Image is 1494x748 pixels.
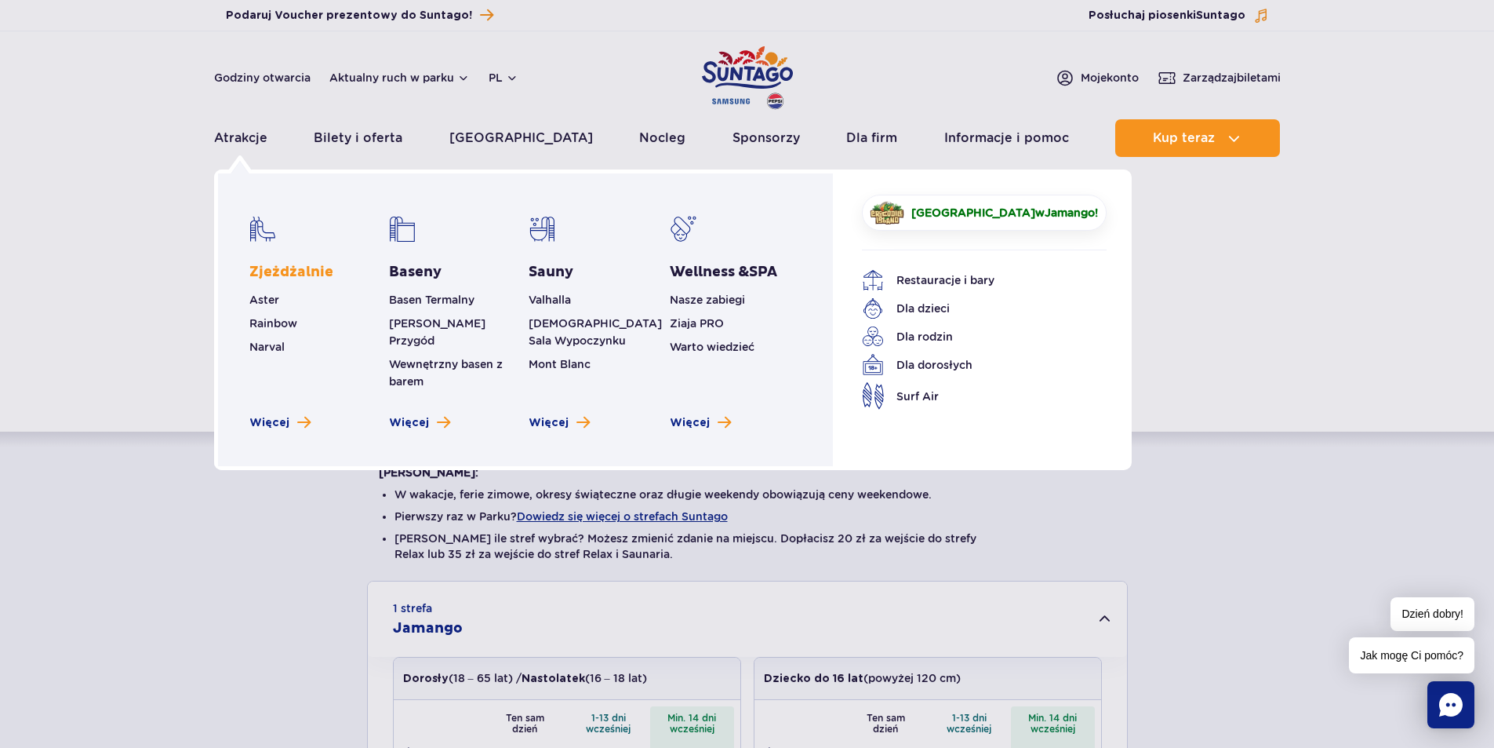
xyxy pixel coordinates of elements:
[1349,637,1474,673] span: Jak mogę Ci pomóc?
[529,415,569,431] span: Więcej
[670,415,731,431] a: Zobacz więcej Wellness & SPA
[670,294,745,306] a: Nasze zabiegi
[911,206,1035,219] span: [GEOGRAPHIC_DATA]
[1115,119,1280,157] button: Kup teraz
[862,382,1083,410] a: Surf Air
[846,119,897,157] a: Dla firm
[749,263,777,281] span: SPA
[529,294,571,306] a: Valhalla
[449,119,593,157] a: [GEOGRAPHIC_DATA]
[249,415,289,431] span: Więcej
[314,119,402,157] a: Bilety i oferta
[1056,68,1139,87] a: Mojekonto
[862,269,1083,291] a: Restauracje i bary
[862,326,1083,348] a: Dla rodzin
[862,297,1083,319] a: Dla dzieci
[389,415,450,431] a: Zobacz więcej basenów
[732,119,800,157] a: Sponsorzy
[389,358,503,388] a: Wewnętrzny basen z barem
[249,263,333,282] a: Zjeżdżalnie
[862,195,1107,231] a: [GEOGRAPHIC_DATA]wJamango!
[896,388,939,405] span: Surf Air
[214,70,311,86] a: Godziny otwarcia
[249,341,285,353] a: Narval
[1045,206,1095,219] span: Jamango
[1390,597,1474,631] span: Dzień dobry!
[670,415,710,431] span: Więcej
[1427,681,1474,728] div: Chat
[389,415,429,431] span: Więcej
[214,119,267,157] a: Atrakcje
[670,263,777,281] span: Wellness &
[249,317,297,330] a: Rainbow
[944,119,1069,157] a: Informacje i pomoc
[1158,68,1281,87] a: Zarządzajbiletami
[639,119,685,157] a: Nocleg
[670,263,777,282] a: Wellness &SPA
[862,354,1083,376] a: Dla dorosłych
[389,263,442,282] a: Baseny
[670,317,724,330] a: Ziaja PRO
[529,263,573,282] a: Sauny
[1081,70,1139,86] span: Moje konto
[1153,131,1215,145] span: Kup teraz
[529,358,591,370] a: Mont Blanc
[529,415,590,431] a: Zobacz więcej saun
[1183,70,1281,86] span: Zarządzaj biletami
[912,205,1099,221] span: w !
[670,341,754,353] a: Warto wiedzieć
[329,71,470,84] button: Aktualny ruch w parku
[249,415,311,431] a: Zobacz więcej zjeżdżalni
[489,70,518,86] button: pl
[249,294,279,306] a: Aster
[529,317,662,347] a: [DEMOGRAPHIC_DATA] Sala Wypoczynku
[389,317,485,347] a: [PERSON_NAME] Przygód
[389,294,474,306] a: Basen Termalny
